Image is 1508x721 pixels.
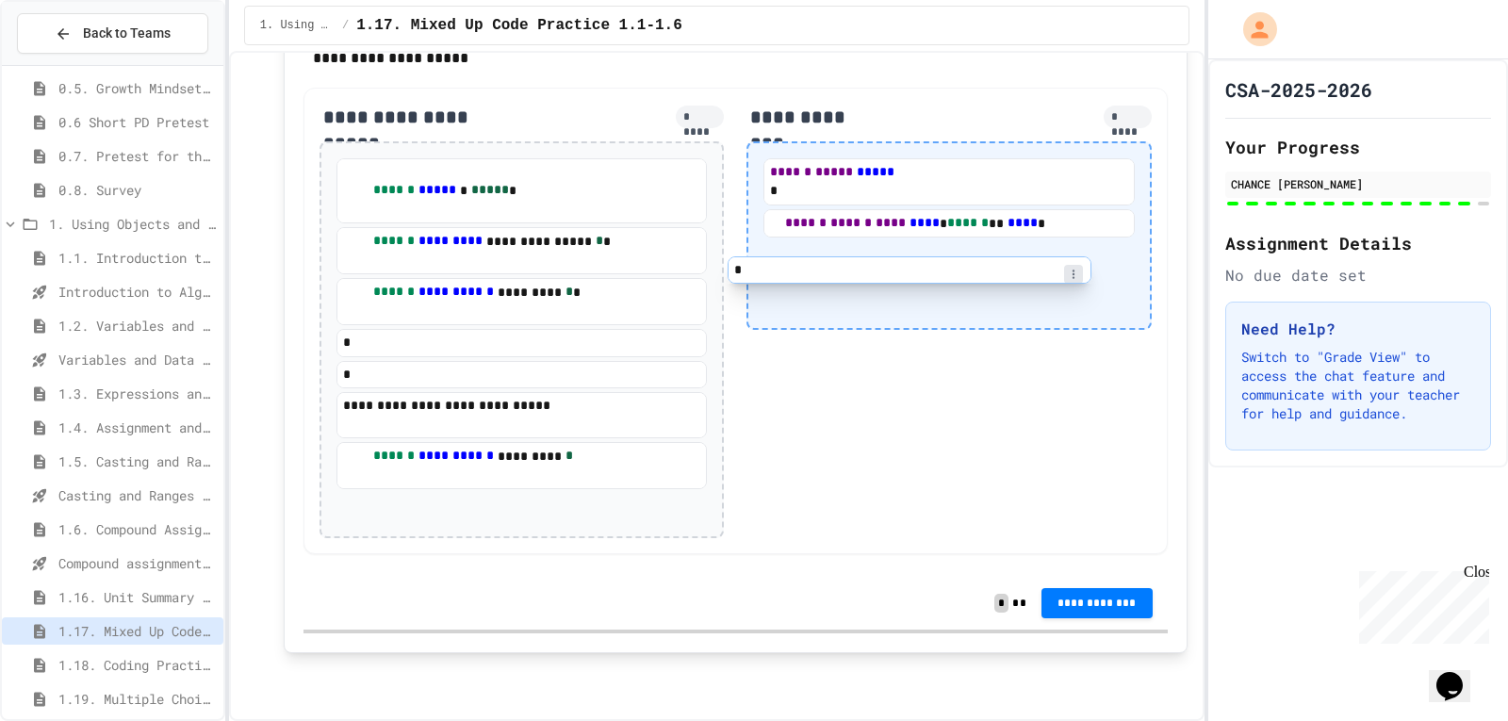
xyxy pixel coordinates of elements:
[342,18,349,33] span: /
[1241,318,1475,340] h3: Need Help?
[260,18,335,33] span: 1. Using Objects and Methods
[58,146,216,166] span: 0.7. Pretest for the AP CSA Exam
[58,451,216,471] span: 1.5. Casting and Ranges of Values
[58,112,216,132] span: 0.6 Short PD Pretest
[58,78,216,98] span: 0.5. Growth Mindset and Pair Programming
[58,248,216,268] span: 1.1. Introduction to Algorithms, Programming, and Compilers
[58,180,216,200] span: 0.8. Survey
[1225,230,1491,256] h2: Assignment Details
[58,621,216,641] span: 1.17. Mixed Up Code Practice 1.1-1.6
[1223,8,1282,51] div: My Account
[1231,175,1485,192] div: CHANCE [PERSON_NAME]
[58,587,216,607] span: 1.16. Unit Summary 1a (1.1-1.6)
[58,519,216,539] span: 1.6. Compound Assignment Operators
[58,553,216,573] span: Compound assignment operators - Quiz
[1225,76,1372,103] h1: CSA-2025-2026
[17,13,208,54] button: Back to Teams
[8,8,130,120] div: Chat with us now!Close
[1225,264,1491,287] div: No due date set
[1225,134,1491,160] h2: Your Progress
[58,350,216,369] span: Variables and Data Types - Quiz
[83,24,171,43] span: Back to Teams
[1429,646,1489,702] iframe: chat widget
[58,316,216,336] span: 1.2. Variables and Data Types
[58,282,216,302] span: Introduction to Algorithms, Programming, and Compilers
[58,418,216,437] span: 1.4. Assignment and Input
[58,655,216,675] span: 1.18. Coding Practice 1a (1.1-1.6)
[49,214,216,234] span: 1. Using Objects and Methods
[1352,564,1489,644] iframe: chat widget
[58,485,216,505] span: Casting and Ranges of variables - Quiz
[58,689,216,709] span: 1.19. Multiple Choice Exercises for Unit 1a (1.1-1.6)
[1241,348,1475,423] p: Switch to "Grade View" to access the chat feature and communicate with your teacher for help and ...
[356,14,682,37] span: 1.17. Mixed Up Code Practice 1.1-1.6
[58,384,216,403] span: 1.3. Expressions and Output [New]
